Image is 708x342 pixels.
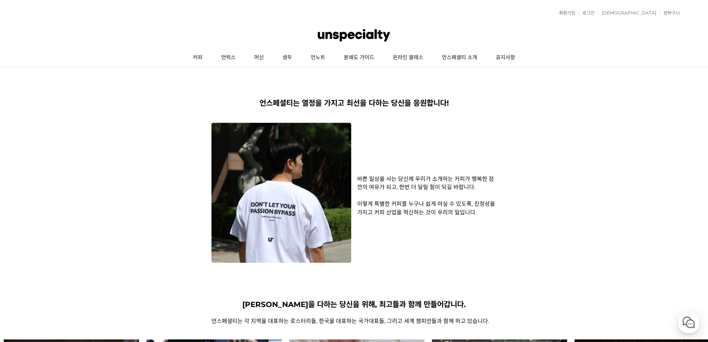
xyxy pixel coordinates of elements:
div: [PERSON_NAME]을 다하는 당신을 위해, 최고들과 함께 만들어갑니다. [211,298,497,309]
a: 홈 [2,236,49,255]
a: 공지사항 [486,48,524,67]
a: 대화 [49,236,96,255]
span: 대화 [68,247,77,253]
a: 로그인 [579,11,595,15]
div: 바쁜 일상을 사는 당신께 우리가 소개하는 커피가 행복한 잠깐의 여유가 되고, 한번 더 달릴 힘이 되길 바랍니다. 이렇게 특별한 커피를 누구나 쉽게 마실 수 있도록, 진정성을 ... [354,175,497,217]
span: 홈 [23,247,28,253]
a: 커피 [184,48,212,67]
a: 언럭스 [212,48,245,67]
a: 장바구니 [660,11,680,15]
a: 회원가입 [555,11,575,15]
a: 분쇄도 가이드 [334,48,384,67]
span: 설정 [115,247,124,253]
a: 생두 [273,48,301,67]
a: 머신 [245,48,273,67]
a: 언노트 [301,48,334,67]
a: 온라인 클래스 [384,48,433,67]
div: 언스페셜티는 열정을 가지고 최선을 다하는 당신을 응원합니다! [211,97,497,108]
img: 언스페셜티 몰 [318,24,390,47]
img: 008h9phnna.jpg [211,123,351,263]
a: 언스페셜티 소개 [433,48,486,67]
a: [DEMOGRAPHIC_DATA] [598,11,656,15]
div: 언스페셜티는 각 지역을 대표하는 로스터리들, 한국을 대표하는 국가대표들, 그리고 세계 챔피언들과 함께 하고 있습니다. [211,317,497,325]
a: 설정 [96,236,143,255]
